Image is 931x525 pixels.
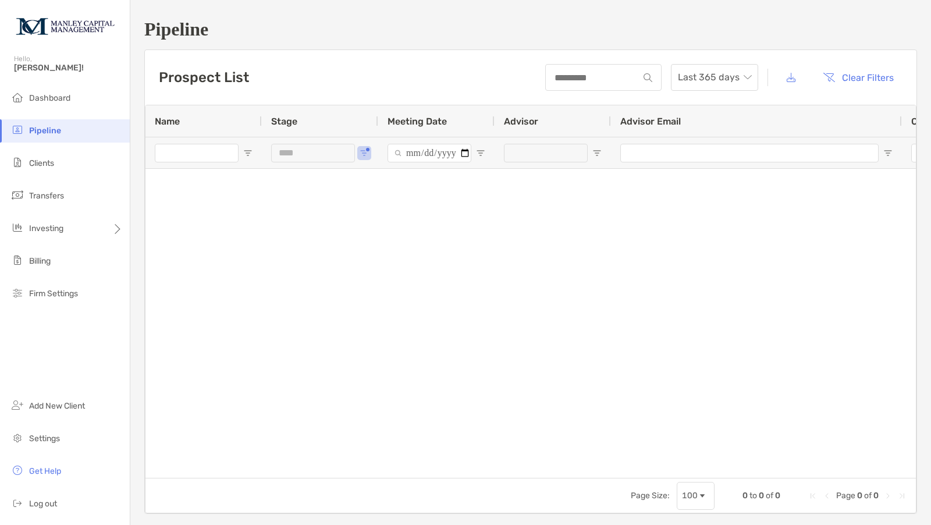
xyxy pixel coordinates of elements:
[883,148,893,158] button: Open Filter Menu
[14,63,123,73] span: [PERSON_NAME]!
[14,5,116,47] img: Zoe Logo
[873,491,879,501] span: 0
[10,463,24,477] img: get-help icon
[388,144,471,162] input: Meeting Date Filter Input
[29,126,61,136] span: Pipeline
[10,221,24,235] img: investing icon
[360,148,369,158] button: Open Filter Menu
[10,90,24,104] img: dashboard icon
[620,116,681,127] span: Advisor Email
[10,496,24,510] img: logout icon
[10,398,24,412] img: add_new_client icon
[857,491,862,501] span: 0
[29,158,54,168] span: Clients
[644,73,652,82] img: input icon
[29,224,63,233] span: Investing
[243,148,253,158] button: Open Filter Menu
[864,491,872,501] span: of
[29,256,51,266] span: Billing
[10,123,24,137] img: pipeline icon
[29,289,78,299] span: Firm Settings
[749,491,757,501] span: to
[144,19,917,40] h1: Pipeline
[159,69,249,86] h3: Prospect List
[814,65,902,90] button: Clear Filters
[10,431,24,445] img: settings icon
[10,188,24,202] img: transfers icon
[29,466,61,476] span: Get Help
[155,144,239,162] input: Name Filter Input
[883,491,893,501] div: Next Page
[631,491,670,501] div: Page Size:
[742,491,748,501] span: 0
[766,491,773,501] span: of
[10,253,24,267] img: billing icon
[388,116,447,127] span: Meeting Date
[504,116,538,127] span: Advisor
[271,116,297,127] span: Stage
[897,491,907,501] div: Last Page
[836,491,855,501] span: Page
[155,116,180,127] span: Name
[476,148,485,158] button: Open Filter Menu
[759,491,764,501] span: 0
[29,93,70,103] span: Dashboard
[592,148,602,158] button: Open Filter Menu
[682,491,698,501] div: 100
[678,65,751,90] span: Last 365 days
[29,401,85,411] span: Add New Client
[29,499,57,509] span: Log out
[775,491,780,501] span: 0
[10,286,24,300] img: firm-settings icon
[10,155,24,169] img: clients icon
[822,491,831,501] div: Previous Page
[29,191,64,201] span: Transfers
[29,434,60,444] span: Settings
[808,491,818,501] div: First Page
[677,482,715,510] div: Page Size
[620,144,879,162] input: Advisor Email Filter Input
